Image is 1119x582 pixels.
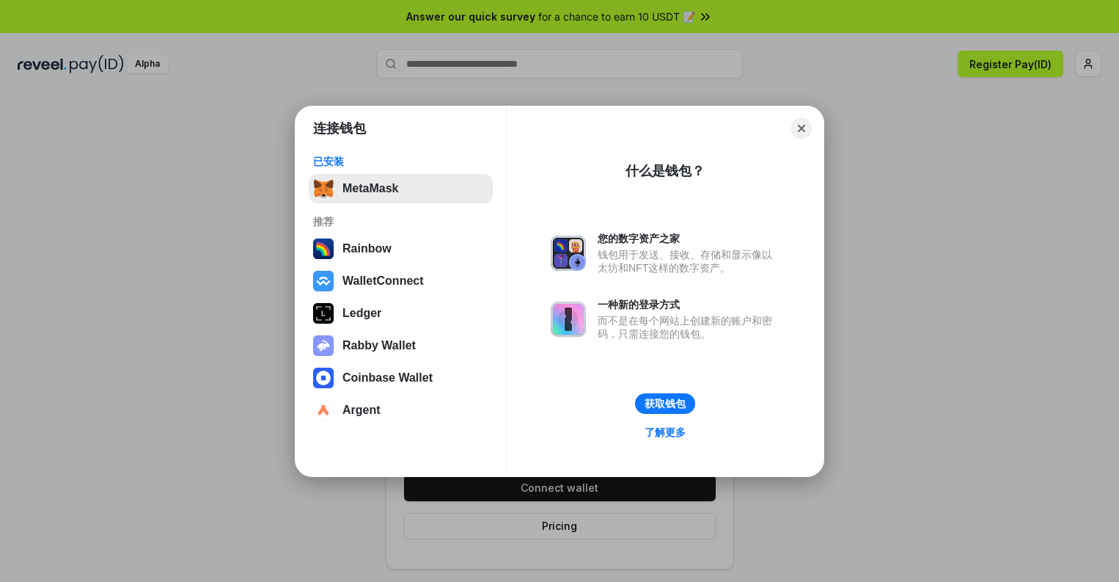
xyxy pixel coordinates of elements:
div: 已安装 [313,155,488,168]
div: 一种新的登录方式 [598,298,779,311]
button: Argent [309,396,493,425]
a: 了解更多 [636,423,694,442]
div: 什么是钱包？ [625,162,705,180]
div: Coinbase Wallet [342,371,433,385]
div: Argent [342,404,381,417]
div: 获取钱包 [645,397,686,410]
button: MetaMask [309,174,493,203]
button: Rainbow [309,234,493,263]
div: 而不是在每个网站上创建新的账户和密码，只需连接您的钱包。 [598,314,779,341]
div: MetaMask [342,182,398,195]
div: 推荐 [313,215,488,228]
img: svg+xml,%3Csvg%20xmlns%3D%22http%3A%2F%2Fwww.w3.org%2F2000%2Fsvg%22%20width%3D%2228%22%20height%3... [313,303,334,324]
button: Rabby Wallet [309,331,493,360]
button: Coinbase Wallet [309,363,493,393]
img: svg+xml,%3Csvg%20width%3D%2228%22%20height%3D%2228%22%20viewBox%3D%220%200%2028%2028%22%20fill%3D... [313,271,334,291]
img: svg+xml,%3Csvg%20xmlns%3D%22http%3A%2F%2Fwww.w3.org%2F2000%2Fsvg%22%20fill%3D%22none%22%20viewBox... [313,335,334,356]
div: WalletConnect [342,274,424,288]
button: Close [791,118,812,139]
img: svg+xml,%3Csvg%20xmlns%3D%22http%3A%2F%2Fwww.w3.org%2F2000%2Fsvg%22%20fill%3D%22none%22%20viewBox... [551,302,586,337]
img: svg+xml,%3Csvg%20width%3D%2228%22%20height%3D%2228%22%20viewBox%3D%220%200%2028%2028%22%20fill%3D... [313,400,334,421]
h1: 连接钱包 [313,120,366,137]
button: 获取钱包 [635,393,695,414]
div: Rainbow [342,242,392,255]
button: Ledger [309,299,493,328]
img: svg+xml,%3Csvg%20width%3D%2228%22%20height%3D%2228%22%20viewBox%3D%220%200%2028%2028%22%20fill%3D... [313,368,334,388]
div: 您的数字资产之家 [598,232,779,245]
div: 钱包用于发送、接收、存储和显示像以太坊和NFT这样的数字资产。 [598,248,779,274]
img: svg+xml,%3Csvg%20width%3D%22120%22%20height%3D%22120%22%20viewBox%3D%220%200%20120%20120%22%20fil... [313,239,334,259]
div: Ledger [342,307,381,320]
img: svg+xml,%3Csvg%20fill%3D%22none%22%20height%3D%2233%22%20viewBox%3D%220%200%2035%2033%22%20width%... [313,178,334,199]
button: WalletConnect [309,266,493,296]
div: 了解更多 [645,426,686,439]
img: svg+xml,%3Csvg%20xmlns%3D%22http%3A%2F%2Fwww.w3.org%2F2000%2Fsvg%22%20fill%3D%22none%22%20viewBox... [551,236,586,271]
div: Rabby Wallet [342,339,416,352]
